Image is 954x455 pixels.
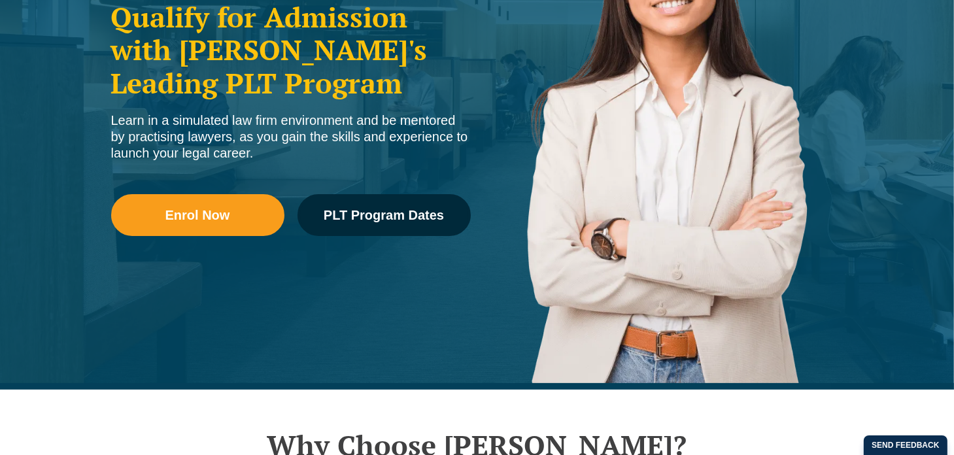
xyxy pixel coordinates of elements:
a: Enrol Now [111,194,284,236]
div: Learn in a simulated law firm environment and be mentored by practising lawyers, as you gain the ... [111,112,471,161]
span: PLT Program Dates [324,209,444,222]
a: PLT Program Dates [298,194,471,236]
span: Enrol Now [165,209,230,222]
h2: Qualify for Admission with [PERSON_NAME]'s Leading PLT Program [111,1,471,99]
